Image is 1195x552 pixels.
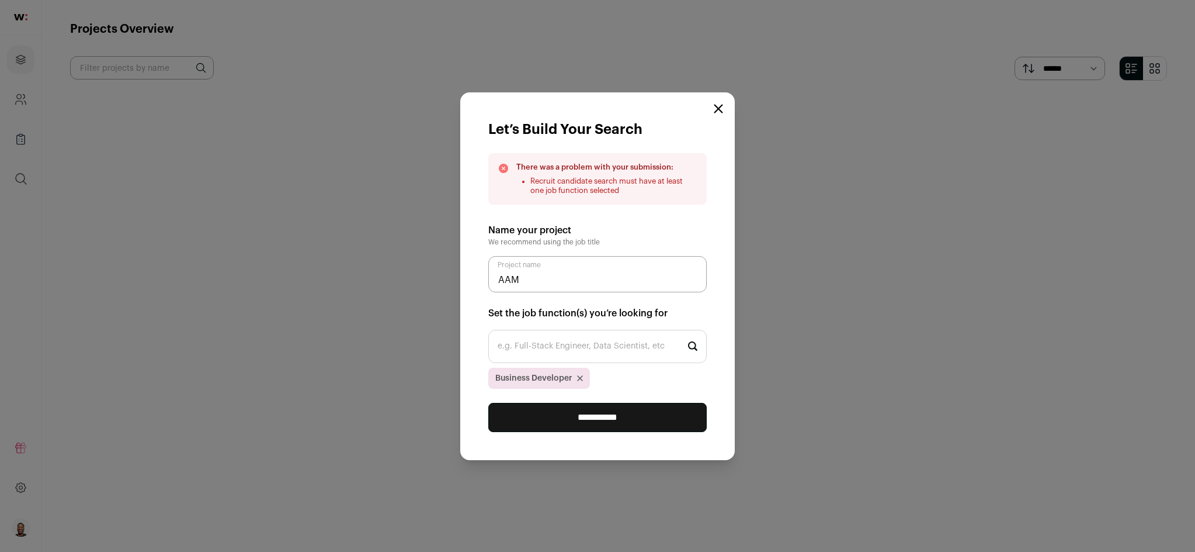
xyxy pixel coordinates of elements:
[488,120,642,139] h1: Let’s Build Your Search
[488,306,707,320] h2: Set the job function(s) you’re looking for
[488,223,707,237] h2: Name your project
[488,256,707,292] input: Project name
[530,177,697,195] li: Recruit candidate search must have at least one job function selected
[495,372,572,384] span: Business Developer
[488,330,707,363] input: Start typing...
[714,104,723,113] button: Close modal
[488,239,600,246] span: We recommend using the job title
[516,163,697,172] h3: There was a problem with your submission:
